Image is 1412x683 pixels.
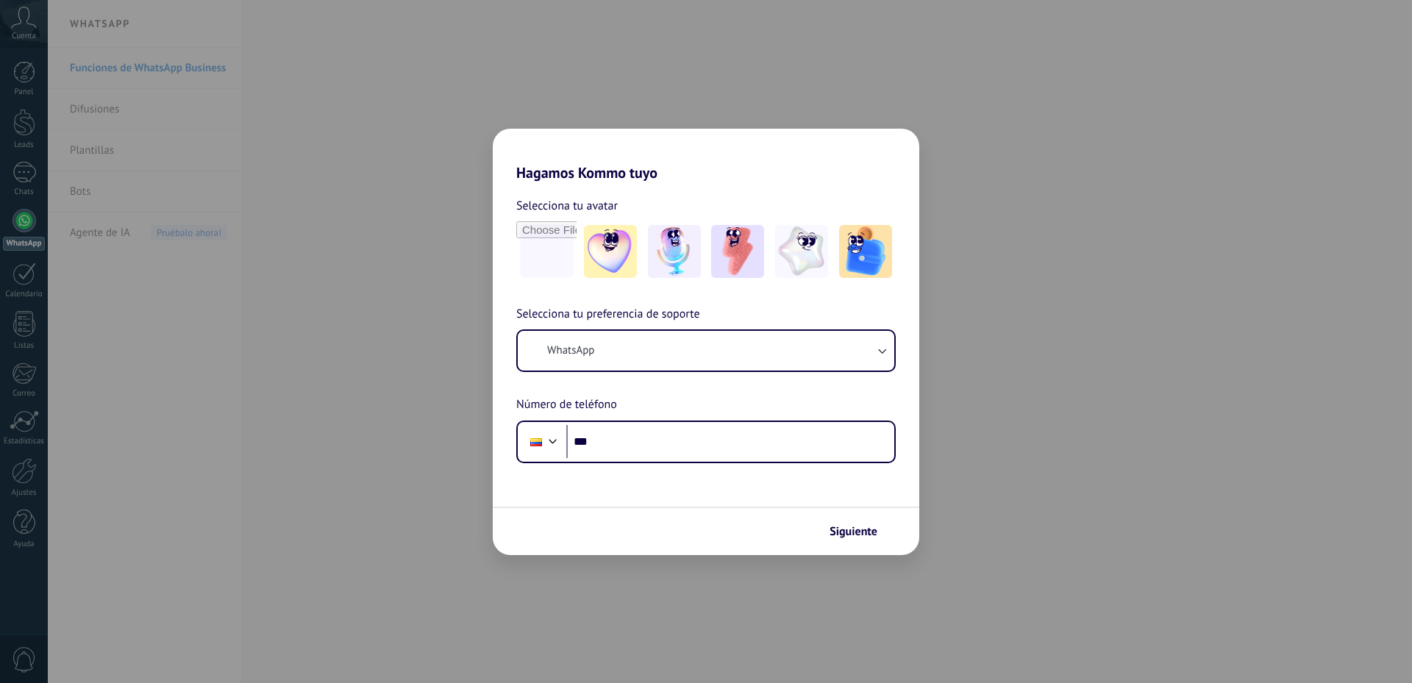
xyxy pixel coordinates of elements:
[516,305,700,324] span: Selecciona tu preferencia de soporte
[648,225,701,278] img: -2.jpeg
[830,526,877,537] span: Siguiente
[518,331,894,371] button: WhatsApp
[775,225,828,278] img: -4.jpeg
[584,225,637,278] img: -1.jpeg
[839,225,892,278] img: -5.jpeg
[516,196,618,215] span: Selecciona tu avatar
[522,426,550,457] div: Colombia: + 57
[516,396,617,415] span: Número de teléfono
[711,225,764,278] img: -3.jpeg
[547,343,594,358] span: WhatsApp
[493,129,919,182] h2: Hagamos Kommo tuyo
[823,519,897,544] button: Siguiente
